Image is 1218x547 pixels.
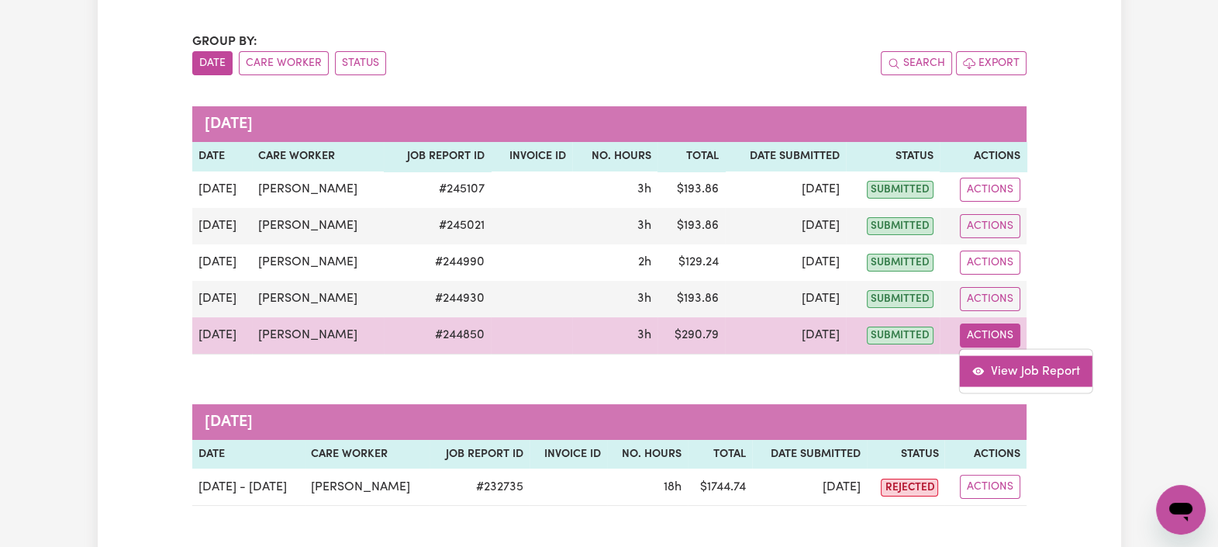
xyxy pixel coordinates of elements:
td: # 245107 [384,171,490,208]
td: [PERSON_NAME] [252,244,385,281]
td: # 244930 [384,281,490,317]
td: [DATE] [192,281,252,317]
button: Actions [960,287,1020,311]
button: Actions [960,475,1020,499]
button: sort invoices by paid status [335,51,386,75]
button: Actions [960,251,1020,275]
span: 2 hours [638,256,651,268]
th: Date [192,440,305,469]
span: submitted [867,327,933,344]
th: Date Submitted [725,142,846,171]
td: $ 193.86 [657,171,725,208]
td: [DATE] - [DATE] [192,469,305,506]
button: Actions [960,324,1020,348]
td: [DATE] [192,208,252,244]
th: Care worker [305,440,430,469]
th: Invoice ID [491,142,572,171]
th: Invoice ID [530,440,606,469]
button: Search [881,51,952,75]
div: Actions [959,348,1093,393]
td: [PERSON_NAME] [252,171,385,208]
td: # 232735 [430,469,530,506]
td: [DATE] [192,317,252,355]
td: [PERSON_NAME] [252,208,385,244]
span: submitted [867,290,933,308]
th: Care worker [252,142,385,171]
th: Date [192,142,252,171]
button: Export [956,51,1027,75]
span: 3 hours [637,220,651,232]
button: Actions [960,178,1020,202]
th: Job Report ID [430,440,530,469]
th: No. Hours [572,142,657,171]
td: $ 193.86 [657,208,725,244]
th: Status [867,440,945,469]
span: 3 hours [637,293,651,305]
span: submitted [867,181,933,199]
button: sort invoices by date [192,51,233,75]
th: Job Report ID [384,142,490,171]
button: sort invoices by care worker [239,51,329,75]
span: submitted [867,254,933,272]
th: Total [657,142,725,171]
td: # 244850 [384,317,490,355]
span: 3 hours [637,183,651,196]
th: No. Hours [607,440,688,469]
td: $ 290.79 [657,317,725,355]
td: [DATE] [752,469,866,506]
th: Total [688,440,753,469]
td: [PERSON_NAME] [252,281,385,317]
th: Status [846,142,940,171]
td: $ 129.24 [657,244,725,281]
th: Date Submitted [752,440,866,469]
td: [DATE] [725,281,846,317]
iframe: Button to launch messaging window [1156,485,1206,535]
span: submitted [867,217,933,235]
td: [DATE] [725,171,846,208]
td: [DATE] [725,208,846,244]
span: 3 hours [637,329,651,341]
td: # 244990 [384,244,490,281]
td: $ 193.86 [657,281,725,317]
span: 18 hours [664,481,681,493]
td: $ 1744.74 [688,469,753,506]
td: [DATE] [725,244,846,281]
span: rejected [881,479,938,497]
caption: [DATE] [192,404,1027,440]
td: [PERSON_NAME] [252,317,385,355]
td: [DATE] [192,171,252,208]
td: [DATE] [192,244,252,281]
a: View job report 244850 [960,355,1092,386]
caption: [DATE] [192,106,1027,142]
span: Group by: [192,36,257,48]
th: Actions [944,440,1026,469]
td: # 245021 [384,208,490,244]
td: [DATE] [725,317,846,355]
button: Actions [960,214,1020,238]
td: [PERSON_NAME] [305,469,430,506]
th: Actions [940,142,1026,171]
